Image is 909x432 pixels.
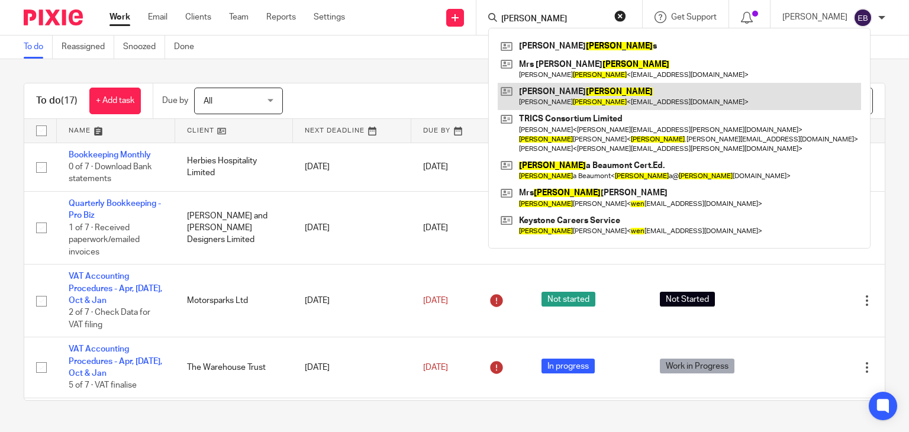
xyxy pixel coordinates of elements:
[162,95,188,107] p: Due by
[293,143,411,191] td: [DATE]
[69,151,151,159] a: Bookkeeping Monthly
[314,11,345,23] a: Settings
[782,11,847,23] p: [PERSON_NAME]
[148,11,167,23] a: Email
[423,363,448,372] span: [DATE]
[69,199,161,220] a: Quarterly Bookkeeping - Pro Biz
[61,96,78,105] span: (17)
[123,36,165,59] a: Snoozed
[36,95,78,107] h1: To do
[266,11,296,23] a: Reports
[175,265,294,337] td: Motorsparks Ltd
[69,272,162,305] a: VAT Accounting Procedures - Apr, [DATE], Oct & Jan
[69,224,140,256] span: 1 of 7 · Received paperwork/emailed invoices
[89,88,141,114] a: + Add task
[174,36,203,59] a: Done
[24,36,53,59] a: To do
[69,345,162,378] a: VAT Accounting Procedures - Apr, [DATE], Oct & Jan
[500,14,607,25] input: Search
[423,296,448,305] span: [DATE]
[614,10,626,22] button: Clear
[853,8,872,27] img: svg%3E
[660,359,734,373] span: Work in Progress
[293,337,411,398] td: [DATE]
[671,13,717,21] span: Get Support
[69,382,137,390] span: 5 of 7 · VAT finalise
[69,309,150,330] span: 2 of 7 · Check Data for VAT filing
[204,97,212,105] span: All
[229,11,249,23] a: Team
[24,9,83,25] img: Pixie
[175,337,294,398] td: The Warehouse Trust
[293,191,411,264] td: [DATE]
[541,292,595,307] span: Not started
[423,163,448,171] span: [DATE]
[185,11,211,23] a: Clients
[293,265,411,337] td: [DATE]
[62,36,114,59] a: Reassigned
[541,359,595,373] span: In progress
[423,224,448,232] span: [DATE]
[175,191,294,264] td: [PERSON_NAME] and [PERSON_NAME] Designers Limited
[109,11,130,23] a: Work
[660,292,715,307] span: Not Started
[175,143,294,191] td: Herbies Hospitality Limited
[69,163,151,183] span: 0 of 7 · Download Bank statements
